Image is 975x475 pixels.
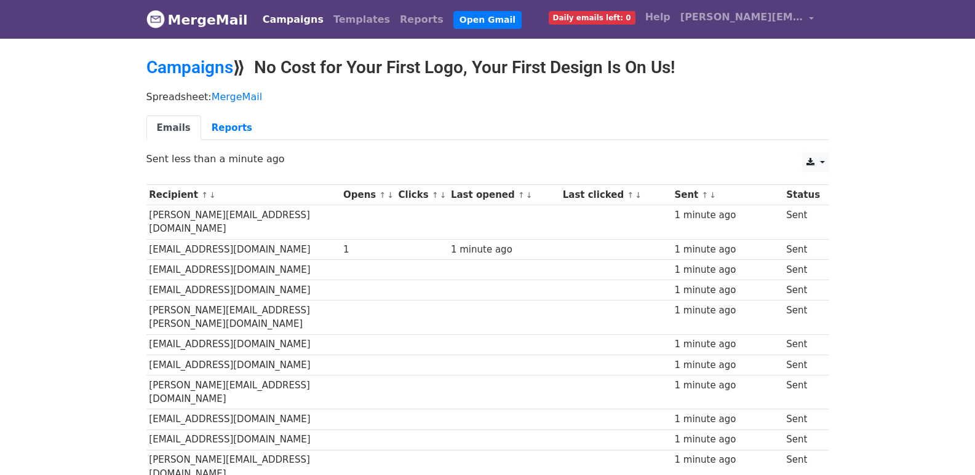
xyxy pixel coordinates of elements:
div: 1 minute ago [674,263,780,277]
a: Campaigns [146,57,233,77]
div: 1 minute ago [674,243,780,257]
td: [PERSON_NAME][EMAIL_ADDRESS][DOMAIN_NAME] [146,205,341,240]
a: Templates [328,7,395,32]
a: Emails [146,116,201,141]
a: Help [640,5,675,29]
a: Open Gmail [453,11,522,29]
td: [EMAIL_ADDRESS][DOMAIN_NAME] [146,334,341,355]
div: 1 minute ago [674,433,780,447]
th: Sent [672,185,784,205]
a: ↑ [518,190,525,200]
div: 1 minute ago [674,208,780,222]
div: 1 minute ago [674,304,780,318]
th: Opens [340,185,396,205]
td: Sent [783,375,822,409]
td: [PERSON_NAME][EMAIL_ADDRESS][PERSON_NAME][DOMAIN_NAME] [146,300,341,335]
a: Campaigns [258,7,328,32]
td: Sent [783,205,822,240]
th: Status [783,185,822,205]
td: [EMAIL_ADDRESS][DOMAIN_NAME] [146,409,341,430]
div: 1 minute ago [674,358,780,372]
div: 1 [343,243,392,257]
a: ↓ [209,190,216,200]
td: [EMAIL_ADDRESS][DOMAIN_NAME] [146,259,341,280]
div: 1 minute ago [674,412,780,426]
td: Sent [783,355,822,375]
td: Sent [783,239,822,259]
td: Sent [783,334,822,355]
a: Reports [201,116,263,141]
a: ↑ [432,190,439,200]
a: ↓ [635,190,642,200]
a: ↓ [387,190,394,200]
td: Sent [783,430,822,450]
a: MergeMail [146,7,248,33]
td: Sent [783,280,822,300]
div: 1 minute ago [451,243,557,257]
td: [PERSON_NAME][EMAIL_ADDRESS][DOMAIN_NAME] [146,375,341,409]
a: MergeMail [212,91,262,103]
td: Sent [783,259,822,280]
th: Last opened [448,185,560,205]
p: Spreadsheet: [146,90,829,103]
a: ↑ [702,190,709,200]
span: Daily emails left: 0 [549,11,635,25]
a: ↑ [627,190,634,200]
th: Last clicked [560,185,672,205]
td: [EMAIL_ADDRESS][DOMAIN_NAME] [146,280,341,300]
a: ↓ [526,190,533,200]
a: ↑ [201,190,208,200]
a: Daily emails left: 0 [544,5,640,29]
img: MergeMail logo [146,10,165,28]
th: Recipient [146,185,341,205]
td: [EMAIL_ADDRESS][DOMAIN_NAME] [146,430,341,450]
span: [PERSON_NAME][EMAIL_ADDRESS][DOMAIN_NAME] [680,10,803,25]
h2: ⟫ No Cost for Your First Logo, Your First Design Is On Us! [146,57,829,78]
a: ↑ [380,190,386,200]
td: [EMAIL_ADDRESS][DOMAIN_NAME] [146,239,341,259]
td: [EMAIL_ADDRESS][DOMAIN_NAME] [146,355,341,375]
td: Sent [783,300,822,335]
th: Clicks [396,185,448,205]
a: Reports [395,7,448,32]
div: 1 minute ago [674,337,780,351]
a: [PERSON_NAME][EMAIL_ADDRESS][DOMAIN_NAME] [675,5,819,34]
div: 1 minute ago [674,283,780,297]
a: ↓ [709,190,716,200]
a: ↓ [440,190,447,200]
div: 1 minute ago [674,453,780,467]
div: 1 minute ago [674,379,780,393]
p: Sent less than a minute ago [146,152,829,165]
td: Sent [783,409,822,430]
